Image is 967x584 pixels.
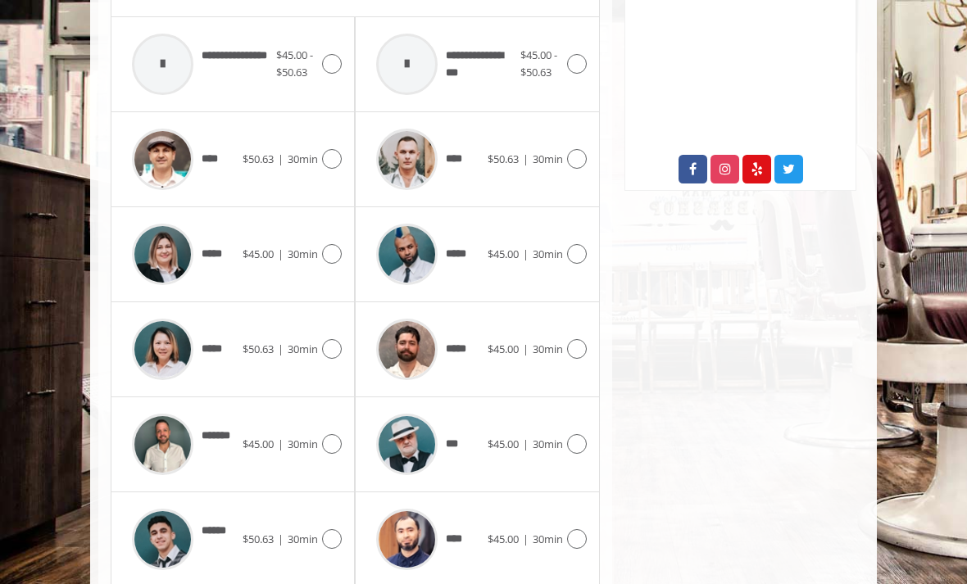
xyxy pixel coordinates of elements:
[288,437,318,451] span: 30min
[278,152,284,166] span: |
[533,247,563,261] span: 30min
[278,247,284,261] span: |
[533,342,563,356] span: 30min
[243,532,274,546] span: $50.63
[243,437,274,451] span: $45.00
[488,152,519,166] span: $50.63
[278,437,284,451] span: |
[533,152,563,166] span: 30min
[520,48,557,79] span: $45.00 - $50.63
[523,342,529,356] span: |
[488,247,519,261] span: $45.00
[288,247,318,261] span: 30min
[523,437,529,451] span: |
[288,152,318,166] span: 30min
[288,342,318,356] span: 30min
[276,48,313,79] span: $45.00 - $50.63
[523,247,529,261] span: |
[243,247,274,261] span: $45.00
[533,437,563,451] span: 30min
[488,342,519,356] span: $45.00
[523,152,529,166] span: |
[488,532,519,546] span: $45.00
[288,532,318,546] span: 30min
[523,532,529,546] span: |
[278,342,284,356] span: |
[488,437,519,451] span: $45.00
[278,532,284,546] span: |
[243,152,274,166] span: $50.63
[533,532,563,546] span: 30min
[243,342,274,356] span: $50.63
